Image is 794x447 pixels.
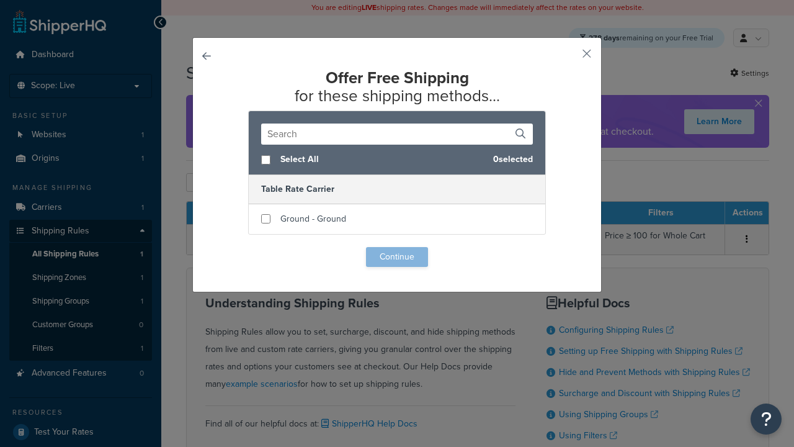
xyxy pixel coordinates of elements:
h5: Table Rate Carrier [249,175,545,204]
input: Search [261,124,533,145]
span: Ground - Ground [280,212,346,225]
span: Select All [280,151,483,168]
strong: Offer Free Shipping [326,66,469,89]
button: Open Resource Center [751,404,782,435]
div: 0 selected [249,145,545,175]
h2: for these shipping methods... [224,69,570,104]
